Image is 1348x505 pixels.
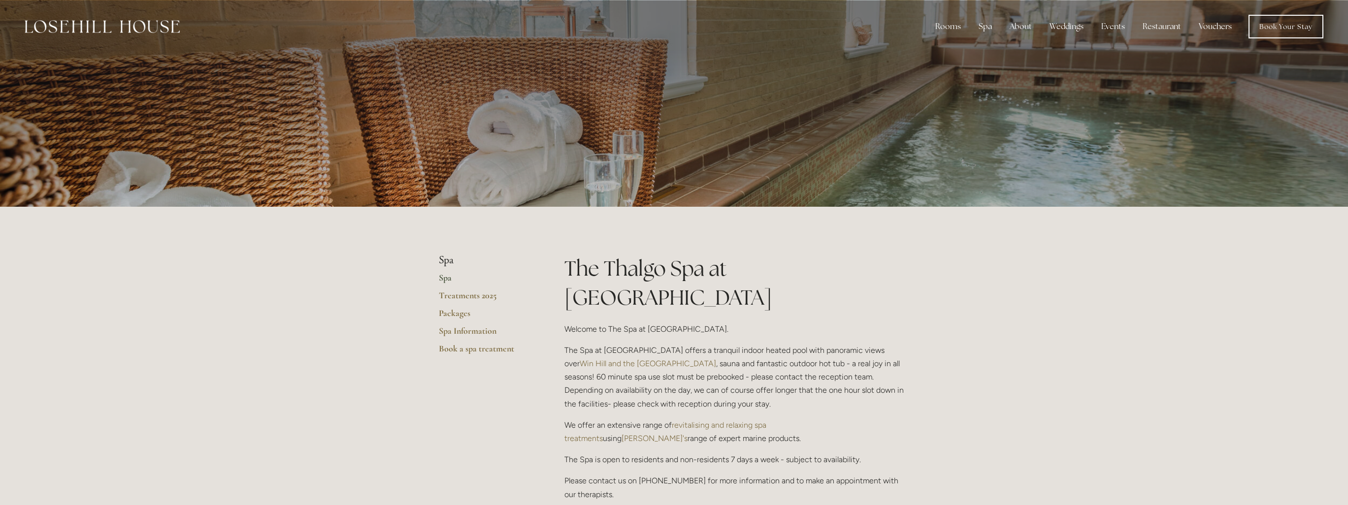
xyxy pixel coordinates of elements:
img: Losehill House [25,20,180,33]
p: We offer an extensive range of using range of expert marine products. [564,418,910,445]
p: Welcome to The Spa at [GEOGRAPHIC_DATA]. [564,322,910,336]
div: About [1002,17,1040,36]
div: Rooms [927,17,969,36]
p: The Spa is open to residents and non-residents 7 days a week - subject to availability. [564,453,910,466]
a: Vouchers [1191,17,1240,36]
div: Spa [971,17,1000,36]
a: Spa [439,272,533,290]
h1: The Thalgo Spa at [GEOGRAPHIC_DATA] [564,254,910,312]
a: [PERSON_NAME]'s [622,434,688,443]
div: Events [1093,17,1133,36]
a: Win Hill and the [GEOGRAPHIC_DATA] [580,359,716,368]
a: Packages [439,308,533,325]
a: Book a spa treatment [439,343,533,361]
a: Book Your Stay [1249,15,1323,38]
a: Spa Information [439,325,533,343]
div: Weddings [1042,17,1091,36]
li: Spa [439,254,533,267]
a: Treatments 2025 [439,290,533,308]
p: Please contact us on [PHONE_NUMBER] for more information and to make an appointment with our ther... [564,474,910,501]
div: Restaurant [1135,17,1189,36]
p: The Spa at [GEOGRAPHIC_DATA] offers a tranquil indoor heated pool with panoramic views over , sau... [564,344,910,410]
